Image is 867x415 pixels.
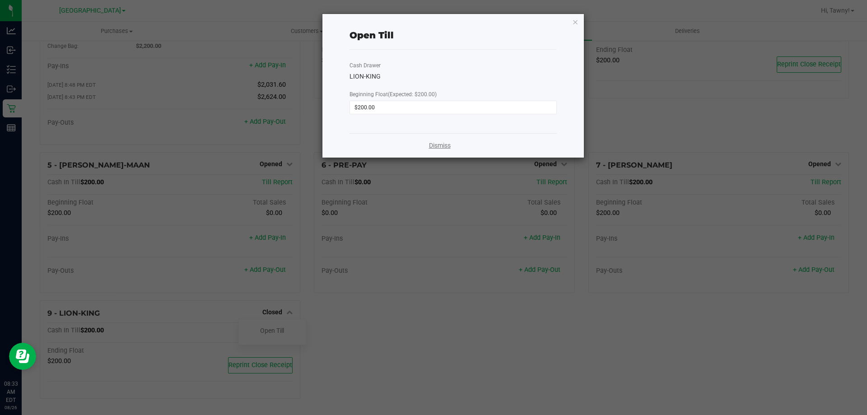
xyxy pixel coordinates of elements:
span: Beginning Float [350,91,437,98]
div: LION-KING [350,72,557,81]
span: (Expected: $200.00) [388,91,437,98]
div: Open Till [350,28,394,42]
label: Cash Drawer [350,61,381,70]
iframe: Resource center [9,343,36,370]
a: Dismiss [429,141,451,150]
